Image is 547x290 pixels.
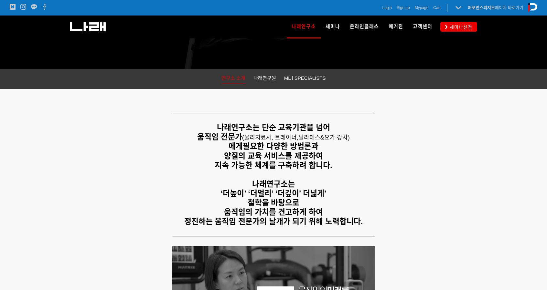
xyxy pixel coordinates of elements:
[408,16,437,38] a: 고객센터
[244,134,298,141] span: 물리치료사, 트레이너,
[221,75,245,81] span: 연구소 소개
[284,74,326,84] a: ML l SPECIALISTS
[253,74,276,84] a: 나래연구원
[433,5,441,11] a: Cart
[224,208,323,216] strong: 움직임의 가치를 견고하게 하여
[350,24,379,29] span: 온라인클래스
[413,24,432,29] span: 고객센터
[184,217,363,226] strong: 정진하는 움직임 전문가의 날개가 되기 위해 노력합니다.
[224,151,323,160] strong: 양질의 교육 서비스를 제공하여
[253,75,276,81] span: 나래연구원
[448,24,472,30] span: 세미나신청
[252,180,295,188] strong: 나래연구소는
[389,24,403,29] span: 매거진
[242,134,298,141] span: (
[197,132,242,141] strong: 움직임 전문가
[243,142,318,150] strong: 필요한 다양한 방법론과
[415,5,429,11] a: Mypage
[397,5,410,11] a: Sign up
[345,16,384,38] a: 온라인클래스
[217,123,330,132] strong: 나래연구소는 단순 교육기관을 넘어
[468,5,523,10] a: 퍼포먼스피지오페이지 바로가기
[287,16,321,38] a: 나래연구소
[298,134,350,141] span: 필라테스&요가 강사)
[326,24,340,29] span: 세미나
[284,75,326,81] span: ML l SPECIALISTS
[384,16,408,38] a: 매거진
[248,198,300,207] strong: 철학을 바탕으로
[221,189,327,198] strong: ‘더높이’ ‘더멀리’ ‘더깊이’ 더넓게’
[440,22,477,31] a: 세미나신청
[215,161,332,170] strong: 지속 가능한 체계를 구축하려 합니다.
[468,5,495,10] strong: 퍼포먼스피지오
[229,142,243,150] strong: 에게
[292,21,316,32] span: 나래연구소
[382,5,392,11] a: Login
[321,16,345,38] a: 세미나
[221,74,245,84] a: 연구소 소개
